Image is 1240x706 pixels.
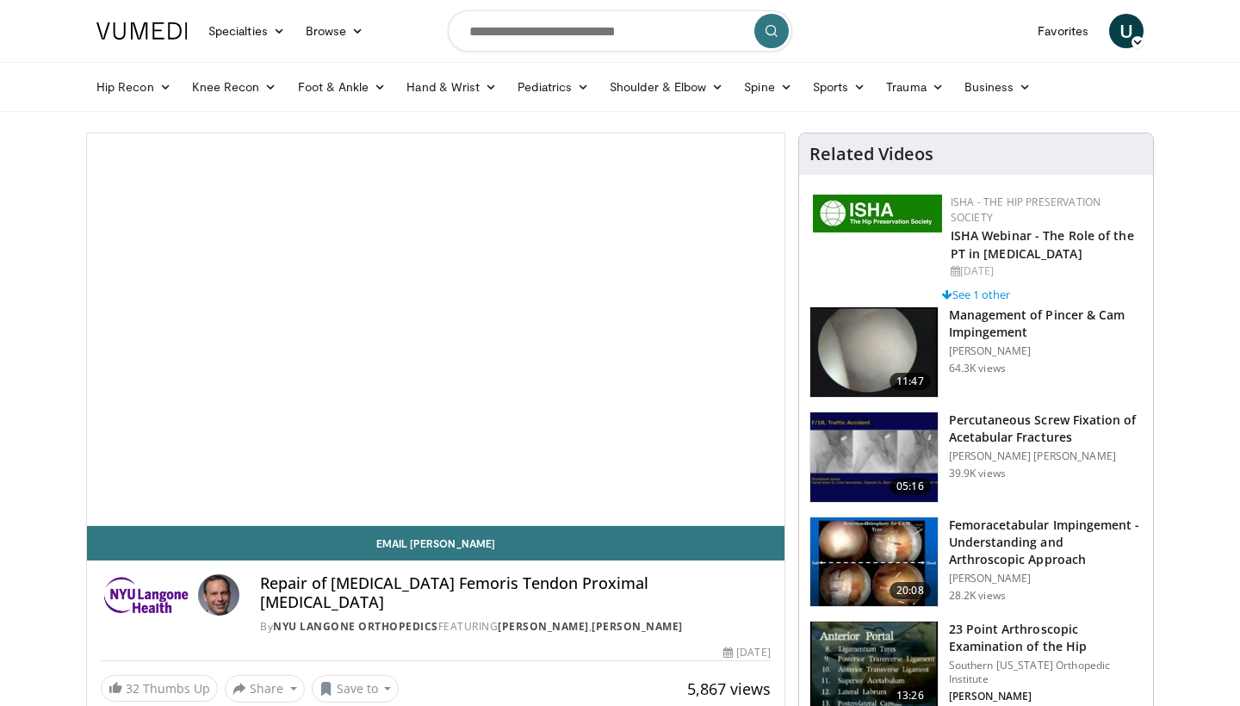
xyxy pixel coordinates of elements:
[949,362,1006,375] p: 64.3K views
[225,675,305,703] button: Share
[96,22,188,40] img: VuMedi Logo
[260,619,770,635] div: By FEATURING ,
[809,144,933,164] h4: Related Videos
[810,307,938,397] img: 38483_0000_3.png.150x105_q85_crop-smart_upscale.jpg
[810,517,938,607] img: 410288_3.png.150x105_q85_crop-smart_upscale.jpg
[954,70,1042,104] a: Business
[890,478,931,495] span: 05:16
[592,619,683,634] a: [PERSON_NAME]
[876,70,954,104] a: Trauma
[949,517,1143,568] h3: Femoracetabular Impingement - Understanding and Arthroscopic Approach
[87,526,784,560] a: Email [PERSON_NAME]
[809,517,1143,608] a: 20:08 Femoracetabular Impingement - Understanding and Arthroscopic Approach [PERSON_NAME] 28.2K v...
[734,70,802,104] a: Spine
[949,589,1006,603] p: 28.2K views
[87,133,784,526] video-js: Video Player
[803,70,877,104] a: Sports
[498,619,589,634] a: [PERSON_NAME]
[448,10,792,52] input: Search topics, interventions
[890,373,931,390] span: 11:47
[890,582,931,599] span: 20:08
[951,227,1134,262] a: ISHA Webinar - The Role of the PT in [MEDICAL_DATA]
[949,467,1006,480] p: 39.9K views
[949,449,1143,463] p: [PERSON_NAME] [PERSON_NAME]
[951,263,1139,279] div: [DATE]
[949,412,1143,446] h3: Percutaneous Screw Fixation of Acetabular Fractures
[101,675,218,702] a: 32 Thumbs Up
[949,621,1143,655] h3: 23 Point Arthroscopic Examination of the Hip
[396,70,507,104] a: Hand & Wrist
[949,690,1143,703] p: [PERSON_NAME]
[1027,14,1099,48] a: Favorites
[260,574,770,611] h4: Repair of [MEDICAL_DATA] Femoris Tendon Proximal [MEDICAL_DATA]
[809,412,1143,503] a: 05:16 Percutaneous Screw Fixation of Acetabular Fractures [PERSON_NAME] [PERSON_NAME] 39.9K views
[312,675,400,703] button: Save to
[949,572,1143,585] p: [PERSON_NAME]
[949,659,1143,686] p: Southern [US_STATE] Orthopedic Institute
[890,687,931,704] span: 13:26
[295,14,375,48] a: Browse
[198,574,239,616] img: Avatar
[126,680,139,697] span: 32
[949,307,1143,341] h3: Management of Pincer & Cam Impingement
[810,412,938,502] img: 134112_0000_1.png.150x105_q85_crop-smart_upscale.jpg
[687,678,771,699] span: 5,867 views
[951,195,1101,225] a: ISHA - The Hip Preservation Society
[813,195,942,232] img: a9f71565-a949-43e5-a8b1-6790787a27eb.jpg.150x105_q85_autocrop_double_scale_upscale_version-0.2.jpg
[1109,14,1144,48] a: U
[101,574,191,616] img: NYU Langone Orthopedics
[809,307,1143,398] a: 11:47 Management of Pincer & Cam Impingement [PERSON_NAME] 64.3K views
[86,70,182,104] a: Hip Recon
[942,287,1010,302] a: See 1 other
[273,619,438,634] a: NYU Langone Orthopedics
[599,70,734,104] a: Shoulder & Elbow
[723,645,770,660] div: [DATE]
[288,70,397,104] a: Foot & Ankle
[198,14,295,48] a: Specialties
[949,344,1143,358] p: [PERSON_NAME]
[182,70,288,104] a: Knee Recon
[507,70,599,104] a: Pediatrics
